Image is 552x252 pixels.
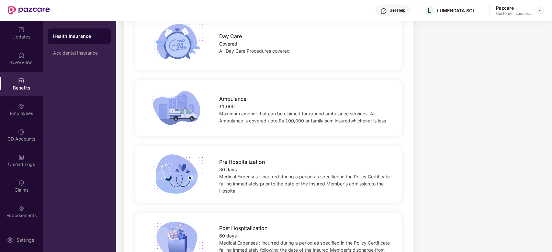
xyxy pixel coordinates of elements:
[18,78,25,84] img: svg+xml;base64,PHN2ZyBpZD0iQmVuZWZpdHMiIHhtbG5zPSJodHRwOi8vd3d3LnczLm9yZy8yMDAwL3N2ZyIgd2lkdGg9Ij...
[496,11,531,16] div: Customer_success
[53,33,106,39] div: Health Insurance
[496,5,531,11] div: Pazcare
[219,174,390,194] span: Medical Expenses : incurred during a period as specified in the Policy Certificate falling immedi...
[219,95,246,103] span: Ambulance
[53,50,106,56] div: Accidental Insurance
[18,26,25,33] img: svg+xml;base64,PHN2ZyBpZD0iVXBkYXRlZCIgeG1sbnM9Imh0dHA6Ly93d3cudzMub3JnLzIwMDAvc3ZnIiB3aWR0aD0iMj...
[147,21,206,62] img: icon
[18,103,25,110] img: svg+xml;base64,PHN2ZyBpZD0iRW1wbG95ZWVzIiB4bWxucz0iaHR0cDovL3d3dy53My5vcmcvMjAwMC9zdmciIHdpZHRoPS...
[219,40,390,47] div: Covered
[380,8,387,14] img: svg+xml;base64,PHN2ZyBpZD0iSGVscC0zMngzMiIgeG1sbnM9Imh0dHA6Ly93d3cudzMub3JnLzIwMDAvc3ZnIiB3aWR0aD...
[18,129,25,135] img: svg+xml;base64,PHN2ZyBpZD0iQ0RfQWNjb3VudHMiIGRhdGEtbmFtZT0iQ0QgQWNjb3VudHMiIHhtbG5zPSJodHRwOi8vd3...
[219,111,386,123] span: Maximum amount that can be claimed for ground ambulance services. Air Ambulance is covered upto R...
[219,232,390,239] div: 60 days
[18,205,25,212] img: svg+xml;base64,PHN2ZyBpZD0iRW5kb3JzZW1lbnRzIiB4bWxucz0iaHR0cDovL3d3dy53My5vcmcvMjAwMC9zdmciIHdpZH...
[147,154,206,194] img: icon
[219,166,390,173] div: 30 days
[437,7,482,14] div: LUMENDATA SOLUTIONS INDIA PRIVATE LIMITED
[428,6,431,14] span: L
[18,154,25,161] img: svg+xml;base64,PHN2ZyBpZD0iVXBsb2FkX0xvZ3MiIGRhdGEtbmFtZT0iVXBsb2FkIExvZ3MiIHhtbG5zPSJodHRwOi8vd3...
[18,180,25,186] img: svg+xml;base64,PHN2ZyBpZD0iQ2xhaW0iIHhtbG5zPSJodHRwOi8vd3d3LnczLm9yZy8yMDAwL3N2ZyIgd2lkdGg9IjIwIi...
[219,32,242,40] span: Day Care
[219,158,265,166] span: Pre Hospitalization
[18,52,25,58] img: svg+xml;base64,PHN2ZyBpZD0iSG9tZSIgeG1sbnM9Imh0dHA6Ly93d3cudzMub3JnLzIwMDAvc3ZnIiB3aWR0aD0iMjAiIG...
[15,237,36,243] div: Settings
[219,224,267,232] span: Post Hospitalization
[538,8,543,13] img: svg+xml;base64,PHN2ZyBpZD0iRHJvcGRvd24tMzJ4MzIiIHhtbG5zPSJodHRwOi8vd3d3LnczLm9yZy8yMDAwL3N2ZyIgd2...
[219,103,390,110] div: ₹1,000
[389,8,405,13] div: Get Help
[8,6,50,15] img: New Pazcare Logo
[147,88,206,128] img: icon
[7,237,13,243] img: svg+xml;base64,PHN2ZyBpZD0iU2V0dGluZy0yMHgyMCIgeG1sbnM9Imh0dHA6Ly93d3cudzMub3JnLzIwMDAvc3ZnIiB3aW...
[219,48,290,54] span: All Day Care Procedures covered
